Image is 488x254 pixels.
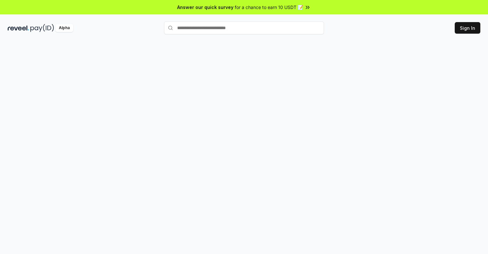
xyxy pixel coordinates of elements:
[455,22,480,34] button: Sign In
[177,4,233,11] span: Answer our quick survey
[30,24,54,32] img: pay_id
[8,24,29,32] img: reveel_dark
[235,4,303,11] span: for a chance to earn 10 USDT 📝
[55,24,73,32] div: Alpha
